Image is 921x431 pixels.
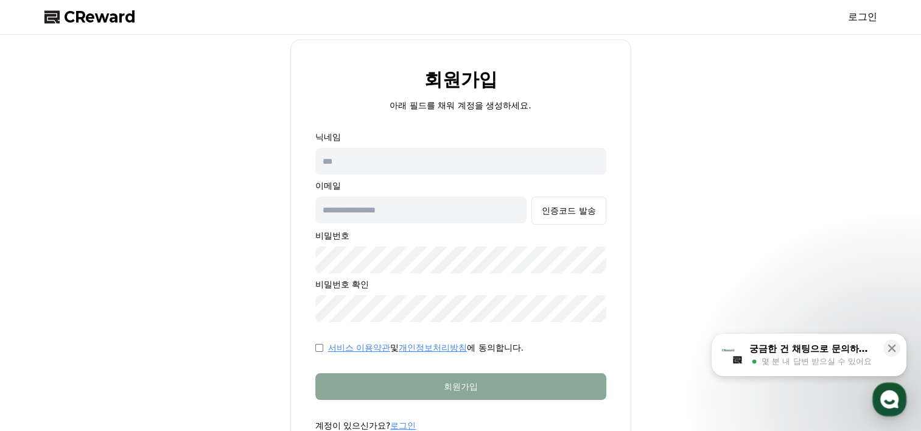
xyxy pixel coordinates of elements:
h2: 회원가입 [424,69,497,89]
span: 설정 [188,348,203,358]
a: 로그인 [390,421,416,430]
button: 인증코드 발송 [531,197,606,225]
div: 인증코드 발송 [542,205,595,217]
a: 로그인 [848,10,877,24]
span: 홈 [38,348,46,358]
button: 회원가입 [315,373,606,400]
p: 아래 필드를 채워 계정을 생성하세요. [390,99,531,111]
p: 닉네임 [315,131,606,143]
a: 홈 [4,330,80,360]
p: 비밀번호 [315,230,606,242]
a: 개인정보처리방침 [399,343,467,352]
a: 서비스 이용약관 [328,343,390,352]
a: 설정 [157,330,234,360]
a: CReward [44,7,136,27]
p: 비밀번호 확인 [315,278,606,290]
p: 및 에 동의합니다. [328,342,524,354]
div: 회원가입 [340,380,582,393]
p: 이메일 [315,180,606,192]
a: 대화 [80,330,157,360]
span: 대화 [111,349,126,359]
span: CReward [64,7,136,27]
